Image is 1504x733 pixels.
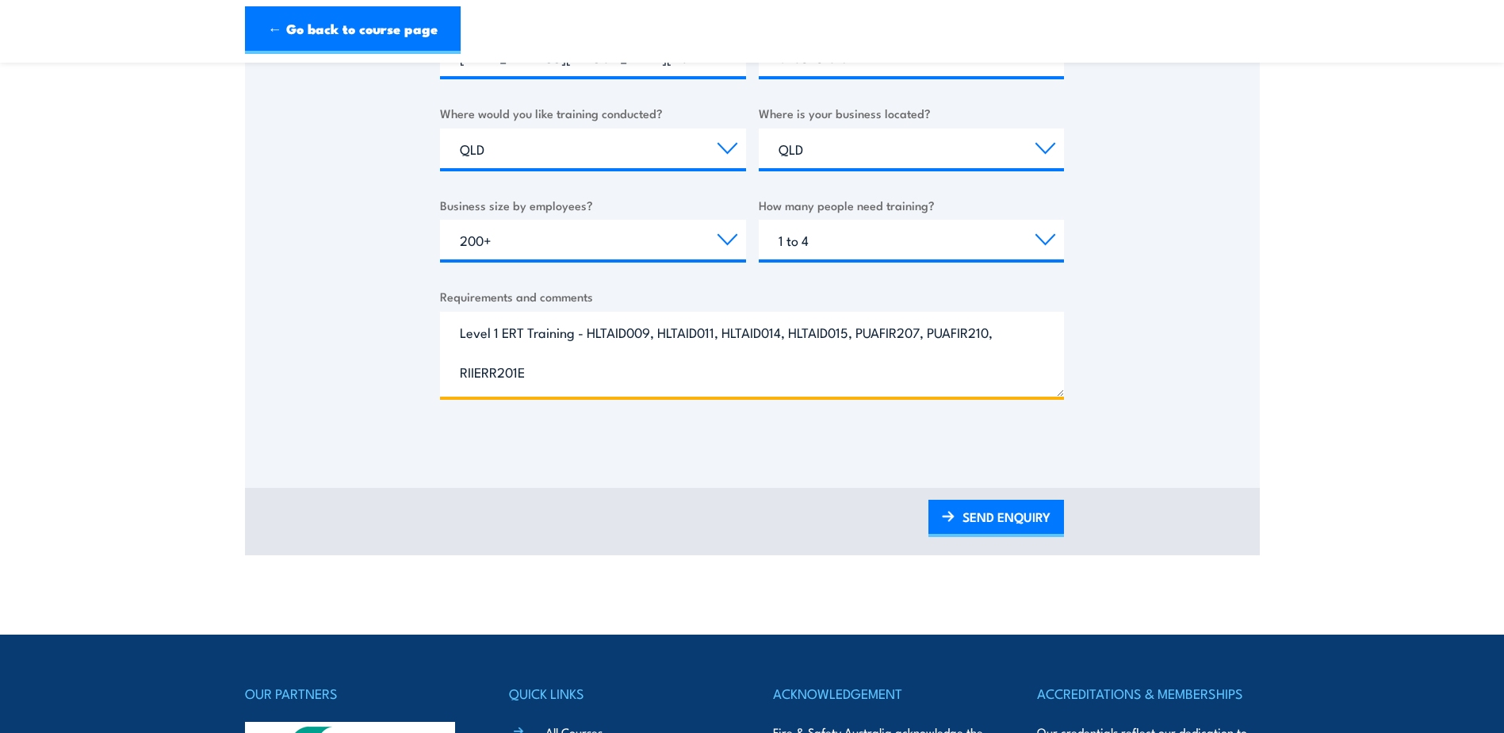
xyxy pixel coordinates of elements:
[1037,682,1259,704] h4: ACCREDITATIONS & MEMBERSHIPS
[440,196,746,214] label: Business size by employees?
[245,6,461,54] a: ← Go back to course page
[245,682,467,704] h4: OUR PARTNERS
[773,682,995,704] h4: ACKNOWLEDGEMENT
[928,500,1064,537] a: SEND ENQUIRY
[440,104,746,122] label: Where would you like training conducted?
[440,287,1064,305] label: Requirements and comments
[759,196,1065,214] label: How many people need training?
[509,682,731,704] h4: QUICK LINKS
[759,104,1065,122] label: Where is your business located?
